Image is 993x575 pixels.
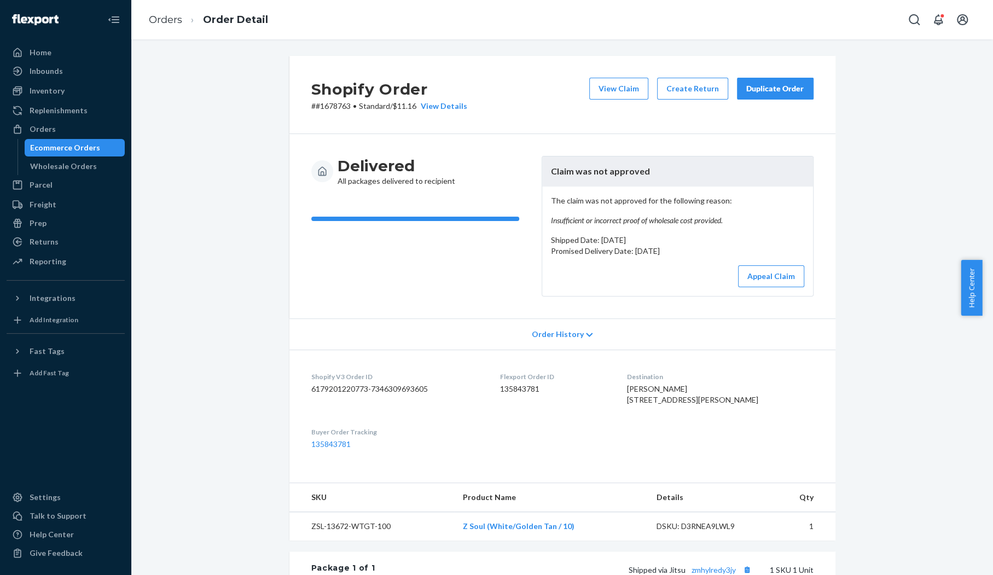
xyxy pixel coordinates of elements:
[30,161,97,172] div: Wholesale Orders
[30,315,78,324] div: Add Integration
[30,256,66,267] div: Reporting
[737,78,814,100] button: Duplicate Order
[30,179,53,190] div: Parcel
[289,483,454,512] th: SKU
[30,346,65,357] div: Fast Tags
[648,483,768,512] th: Details
[30,85,65,96] div: Inventory
[7,489,125,506] a: Settings
[7,544,125,562] button: Give Feedback
[927,9,949,31] button: Open notifications
[657,78,728,100] button: Create Return
[311,384,483,394] dd: 6179201220773-7346309693605
[531,329,583,340] span: Order History
[7,253,125,270] a: Reporting
[311,439,351,449] a: 135843781
[542,156,813,187] header: Claim was not approved
[768,483,835,512] th: Qty
[353,101,357,111] span: •
[338,156,455,176] h3: Delivered
[738,265,804,287] button: Appeal Claim
[30,492,61,503] div: Settings
[657,521,759,532] div: DSKU: D3RNEA9LWL9
[25,158,125,175] a: Wholesale Orders
[338,156,455,187] div: All packages delivered to recipient
[30,124,56,135] div: Orders
[30,199,56,210] div: Freight
[551,246,804,257] p: Promised Delivery Date: [DATE]
[203,14,268,26] a: Order Detail
[500,384,609,394] dd: 135843781
[7,214,125,232] a: Prep
[30,47,51,58] div: Home
[30,66,63,77] div: Inbounds
[311,427,483,437] dt: Buyer Order Tracking
[7,507,125,525] button: Talk to Support
[7,196,125,213] a: Freight
[551,215,804,226] em: Insufficient or incorrect proof of wholesale cost provided.
[416,101,467,112] button: View Details
[23,8,62,18] span: Support
[7,233,125,251] a: Returns
[12,14,59,25] img: Flexport logo
[311,78,467,101] h2: Shopify Order
[463,521,574,531] a: Z Soul (White/Golden Tan / 10)
[7,526,125,543] a: Help Center
[627,372,814,381] dt: Destination
[30,548,83,559] div: Give Feedback
[7,342,125,360] button: Fast Tags
[30,510,86,521] div: Talk to Support
[768,512,835,541] td: 1
[149,14,182,26] a: Orders
[7,311,125,329] a: Add Integration
[551,195,804,226] p: The claim was not approved for the following reason:
[140,4,277,36] ol: breadcrumbs
[7,176,125,194] a: Parcel
[359,101,390,111] span: Standard
[25,139,125,156] a: Ecommerce Orders
[30,368,69,377] div: Add Fast Tag
[7,120,125,138] a: Orders
[7,82,125,100] a: Inventory
[551,235,804,246] p: Shipped Date: [DATE]
[903,9,925,31] button: Open Search Box
[7,62,125,80] a: Inbounds
[30,236,59,247] div: Returns
[7,102,125,119] a: Replenishments
[7,289,125,307] button: Integrations
[500,372,609,381] dt: Flexport Order ID
[289,512,454,541] td: ZSL-13672-WTGT-100
[961,260,982,316] button: Help Center
[103,9,125,31] button: Close Navigation
[30,218,47,229] div: Prep
[589,78,648,100] button: View Claim
[30,293,76,304] div: Integrations
[7,364,125,382] a: Add Fast Tag
[454,483,648,512] th: Product Name
[30,142,100,153] div: Ecommerce Orders
[30,529,74,540] div: Help Center
[746,83,804,94] div: Duplicate Order
[311,372,483,381] dt: Shopify V3 Order ID
[30,105,88,116] div: Replenishments
[629,565,754,574] span: Shipped via Jitsu
[951,9,973,31] button: Open account menu
[7,44,125,61] a: Home
[311,101,467,112] p: # #1678763 / $11.16
[692,565,736,574] a: zmhylredy3jy
[627,384,758,404] span: [PERSON_NAME] [STREET_ADDRESS][PERSON_NAME]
